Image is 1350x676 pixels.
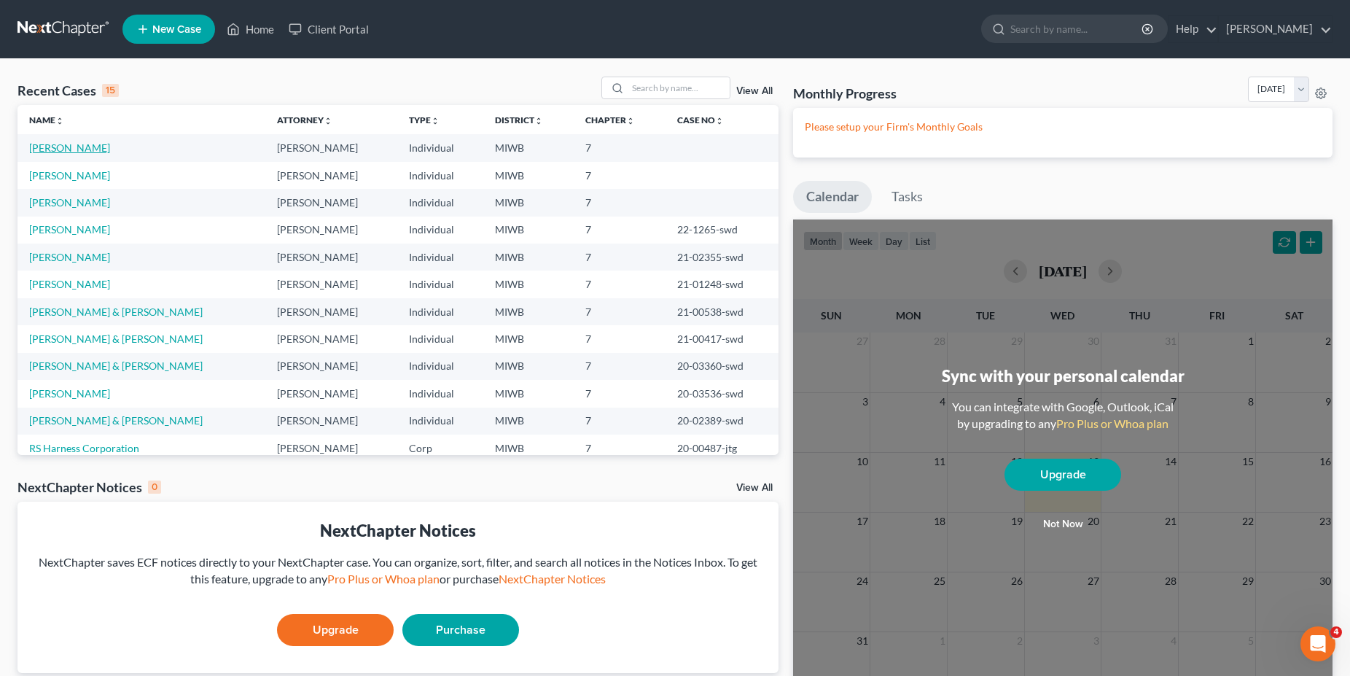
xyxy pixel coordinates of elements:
a: Pro Plus or Whoa plan [327,572,440,586]
td: Individual [397,244,484,271]
td: 20-03536-swd [666,380,779,407]
td: [PERSON_NAME] [265,162,397,189]
a: [PERSON_NAME] & [PERSON_NAME] [29,360,203,372]
a: Home [219,16,281,42]
a: Client Portal [281,16,376,42]
i: unfold_more [55,117,64,125]
a: Typeunfold_more [409,114,440,125]
a: Attorneyunfold_more [277,114,332,125]
button: Not now [1004,510,1121,539]
a: View All [736,483,773,493]
a: Tasks [878,181,936,213]
input: Search by name... [628,77,730,98]
td: [PERSON_NAME] [265,380,397,407]
i: unfold_more [324,117,332,125]
a: Calendar [793,181,872,213]
td: MIWB [483,217,574,244]
td: MIWB [483,162,574,189]
a: Help [1168,16,1217,42]
td: MIWB [483,380,574,407]
a: View All [736,86,773,96]
i: unfold_more [715,117,724,125]
a: [PERSON_NAME] & [PERSON_NAME] [29,333,203,345]
td: 7 [574,380,666,407]
td: 20-02389-swd [666,408,779,435]
i: unfold_more [534,117,543,125]
span: New Case [152,24,201,35]
td: MIWB [483,325,574,352]
td: [PERSON_NAME] [265,217,397,244]
a: Pro Plus or Whoa plan [1056,416,1168,430]
a: [PERSON_NAME] [29,223,110,236]
td: Individual [397,298,484,325]
a: [PERSON_NAME] [29,278,110,290]
div: 15 [102,84,119,97]
td: 7 [574,217,666,244]
td: 7 [574,298,666,325]
td: MIWB [483,298,574,325]
td: MIWB [483,134,574,161]
a: NextChapter Notices [499,572,606,586]
td: MIWB [483,244,574,271]
a: Purchase [402,614,519,646]
td: 7 [574,435,666,462]
td: 7 [574,353,666,380]
td: MIWB [483,353,574,380]
td: [PERSON_NAME] [265,435,397,462]
span: 4 [1330,626,1342,638]
iframe: Intercom live chat [1300,626,1335,661]
a: [PERSON_NAME] [29,387,110,400]
h3: Monthly Progress [793,85,897,102]
td: 21-02355-swd [666,244,779,271]
a: Upgrade [1004,459,1121,491]
td: 7 [574,325,666,352]
i: unfold_more [431,117,440,125]
td: Corp [397,435,484,462]
td: [PERSON_NAME] [265,353,397,380]
div: You can integrate with Google, Outlook, iCal by upgrading to any [946,399,1179,432]
td: Individual [397,271,484,298]
div: NextChapter Notices [17,478,161,496]
a: RS Harness Corporation [29,442,139,454]
a: [PERSON_NAME] [29,251,110,263]
td: 7 [574,244,666,271]
td: MIWB [483,435,574,462]
td: MIWB [483,408,574,435]
td: Individual [397,325,484,352]
div: Recent Cases [17,82,119,99]
td: 21-01248-swd [666,271,779,298]
p: Please setup your Firm's Monthly Goals [805,120,1321,134]
td: Individual [397,408,484,435]
div: 0 [148,481,161,494]
a: [PERSON_NAME] [29,169,110,182]
td: 22-1265-swd [666,217,779,244]
td: 21-00417-swd [666,325,779,352]
input: Search by name... [1010,15,1144,42]
td: Individual [397,134,484,161]
a: Case Nounfold_more [677,114,724,125]
a: [PERSON_NAME] [29,141,110,154]
td: 7 [574,271,666,298]
td: [PERSON_NAME] [265,298,397,325]
td: MIWB [483,271,574,298]
a: [PERSON_NAME] [29,196,110,209]
td: 7 [574,189,666,216]
td: [PERSON_NAME] [265,271,397,298]
td: Individual [397,380,484,407]
td: 20-03360-swd [666,353,779,380]
td: 21-00538-swd [666,298,779,325]
a: [PERSON_NAME] & [PERSON_NAME] [29,306,203,318]
div: Sync with your personal calendar [942,365,1185,387]
td: [PERSON_NAME] [265,325,397,352]
a: Nameunfold_more [29,114,64,125]
a: [PERSON_NAME] & [PERSON_NAME] [29,414,203,427]
td: 20-00487-jtg [666,435,779,462]
td: 7 [574,408,666,435]
td: Individual [397,162,484,189]
td: [PERSON_NAME] [265,189,397,216]
i: unfold_more [626,117,635,125]
td: [PERSON_NAME] [265,134,397,161]
div: NextChapter Notices [29,519,767,542]
td: 7 [574,162,666,189]
a: Districtunfold_more [495,114,543,125]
